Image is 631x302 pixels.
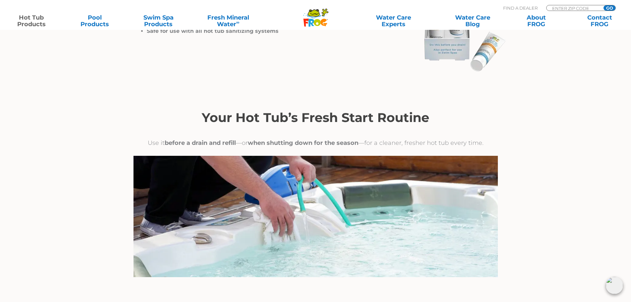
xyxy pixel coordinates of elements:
img: Use Before a Drain and Refill — For a Cleaner, Fresher Hot Tub Every Time [133,156,498,277]
a: Fresh MineralWater∞ [197,14,259,28]
a: PoolProducts [70,14,120,28]
strong: before a drain and refill [165,139,236,147]
strong: Safe for use with all hot tub sanitizing systems [147,28,279,34]
input: Zip Code Form [552,5,596,11]
a: AboutFROG [511,14,561,28]
p: Find A Dealer [503,5,538,11]
input: GO [604,5,615,11]
a: Hot TubProducts [7,14,56,28]
a: ContactFROG [575,14,624,28]
img: openIcon [606,277,623,294]
a: Water CareExperts [353,14,434,28]
strong: when shutting down for the season [248,139,358,147]
a: Water CareBlog [448,14,497,28]
p: Use it —or —for a cleaner, fresher hot tub every time. [133,138,498,148]
h2: Your Hot Tub’s Fresh Start Routine [133,110,498,125]
sup: ∞ [236,20,239,25]
a: Swim SpaProducts [134,14,183,28]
